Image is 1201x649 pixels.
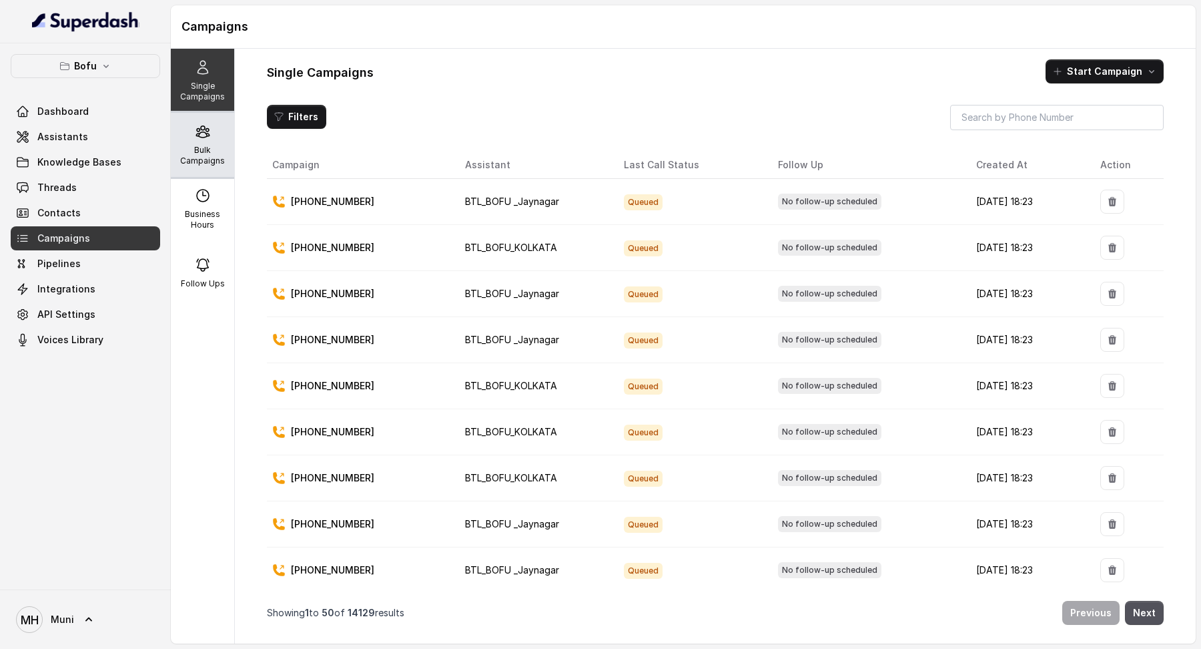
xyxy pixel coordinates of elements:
[613,152,767,179] th: Last Call Status
[11,99,160,124] a: Dashboard
[624,240,663,256] span: Queued
[37,156,121,169] span: Knowledge Bases
[11,328,160,352] a: Voices Library
[778,286,881,302] span: No follow-up scheduled
[11,54,160,78] button: Bofu
[37,232,90,245] span: Campaigns
[11,150,160,174] a: Knowledge Bases
[11,302,160,327] a: API Settings
[624,425,663,441] span: Queued
[11,277,160,301] a: Integrations
[624,194,663,210] span: Queued
[1046,59,1164,83] button: Start Campaign
[37,333,103,347] span: Voices Library
[965,271,1090,317] td: [DATE] 18:23
[291,241,374,254] p: [PHONE_NUMBER]
[778,378,881,394] span: No follow-up scheduled
[778,562,881,578] span: No follow-up scheduled
[465,242,557,253] span: BTL_BOFU_KOLKATA
[51,613,74,626] span: Muni
[37,257,81,270] span: Pipelines
[465,426,557,437] span: BTL_BOFU_KOLKATA
[965,455,1090,501] td: [DATE] 18:23
[1090,152,1164,179] th: Action
[176,145,229,166] p: Bulk Campaigns
[965,225,1090,271] td: [DATE] 18:23
[778,240,881,256] span: No follow-up scheduled
[305,607,309,618] span: 1
[624,333,663,349] span: Queued
[267,152,454,179] th: Campaign
[11,176,160,200] a: Threads
[267,606,404,620] p: Showing to of results
[267,105,326,129] button: Filters
[74,58,97,74] p: Bofu
[322,607,334,618] span: 50
[37,181,77,194] span: Threads
[465,334,559,345] span: BTL_BOFU _Jaynagar
[11,226,160,250] a: Campaigns
[965,501,1090,548] td: [DATE] 18:23
[181,278,225,289] p: Follow Ups
[267,62,374,83] h1: Single Campaigns
[181,16,1185,37] h1: Campaigns
[454,152,613,179] th: Assistant
[965,548,1090,594] td: [DATE] 18:23
[624,379,663,395] span: Queued
[37,105,89,118] span: Dashboard
[291,517,374,531] p: [PHONE_NUMBER]
[11,252,160,276] a: Pipelines
[965,409,1090,455] td: [DATE] 18:23
[624,517,663,533] span: Queued
[291,379,374,393] p: [PHONE_NUMBER]
[778,194,881,210] span: No follow-up scheduled
[291,195,374,208] p: [PHONE_NUMBER]
[465,196,559,207] span: BTL_BOFU _Jaynagar
[176,81,229,102] p: Single Campaigns
[1062,601,1120,625] button: Previous
[21,613,39,627] text: MH
[965,152,1090,179] th: Created At
[32,11,139,32] img: light.svg
[37,130,88,144] span: Assistants
[37,282,95,296] span: Integrations
[465,288,559,299] span: BTL_BOFU _Jaynagar
[176,209,229,230] p: Business Hours
[778,332,881,348] span: No follow-up scheduled
[965,179,1090,225] td: [DATE] 18:23
[37,308,95,321] span: API Settings
[37,206,81,220] span: Contacts
[624,286,663,302] span: Queued
[291,564,374,577] p: [PHONE_NUMBER]
[465,518,559,529] span: BTL_BOFU _Jaynagar
[778,424,881,440] span: No follow-up scheduled
[267,593,1164,633] nav: Pagination
[465,472,557,483] span: BTL_BOFU_KOLKATA
[348,607,375,618] span: 14129
[465,564,559,576] span: BTL_BOFU _Jaynagar
[778,516,881,532] span: No follow-up scheduled
[1125,601,1164,625] button: Next
[950,105,1164,130] input: Search by Phone Number
[465,380,557,391] span: BTL_BOFU_KOLKATA
[291,471,374,485] p: [PHONE_NUMBER]
[767,152,965,179] th: Follow Up
[291,425,374,439] p: [PHONE_NUMBER]
[11,201,160,225] a: Contacts
[965,363,1090,409] td: [DATE] 18:23
[965,317,1090,363] td: [DATE] 18:23
[11,601,160,638] a: Muni
[624,471,663,487] span: Queued
[291,333,374,347] p: [PHONE_NUMBER]
[778,470,881,486] span: No follow-up scheduled
[624,563,663,579] span: Queued
[291,287,374,300] p: [PHONE_NUMBER]
[11,125,160,149] a: Assistants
